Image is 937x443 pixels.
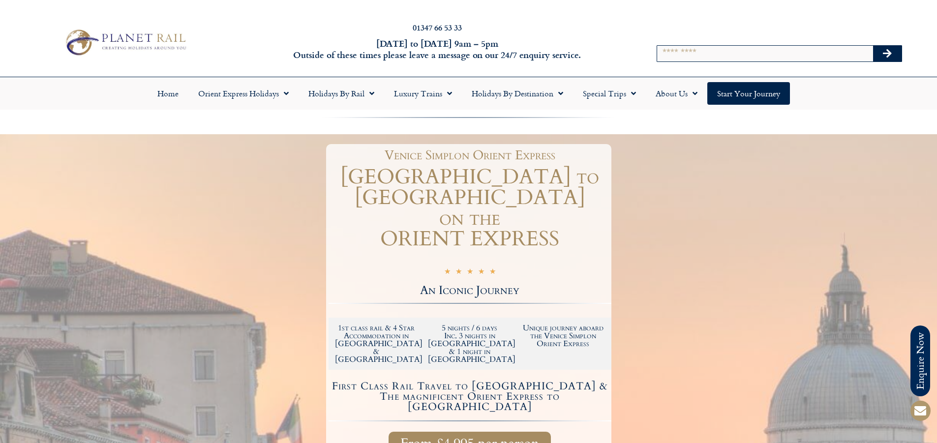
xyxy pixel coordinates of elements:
[478,267,484,278] i: ★
[873,46,902,61] button: Search
[467,267,473,278] i: ★
[148,82,188,105] a: Home
[444,266,496,278] div: 5/5
[413,22,462,33] a: 01347 66 53 33
[329,167,611,249] h1: [GEOGRAPHIC_DATA] to [GEOGRAPHIC_DATA] on the ORIENT EXPRESS
[384,82,462,105] a: Luxury Trains
[299,82,384,105] a: Holidays by Rail
[188,82,299,105] a: Orient Express Holidays
[444,267,451,278] i: ★
[646,82,707,105] a: About Us
[455,267,462,278] i: ★
[573,82,646,105] a: Special Trips
[333,149,606,162] h1: Venice Simplon Orient Express
[707,82,790,105] a: Start your Journey
[335,324,419,363] h2: 1st class rail & 4 Star Accommodation in [GEOGRAPHIC_DATA] & [GEOGRAPHIC_DATA]
[521,324,605,348] h2: Unique journey aboard the Venice Simplon Orient Express
[428,324,512,363] h2: 5 nights / 6 days Inc. 3 nights in [GEOGRAPHIC_DATA] & 1 night in [GEOGRAPHIC_DATA]
[329,285,611,296] h2: An Iconic Journey
[462,82,573,105] a: Holidays by Destination
[5,82,932,105] nav: Menu
[60,27,189,58] img: Planet Rail Train Holidays Logo
[252,38,622,61] h6: [DATE] to [DATE] 9am – 5pm Outside of these times please leave a message on our 24/7 enquiry serv...
[330,381,610,412] h4: First Class Rail Travel to [GEOGRAPHIC_DATA] & The magnificent Orient Express to [GEOGRAPHIC_DATA]
[489,267,496,278] i: ★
